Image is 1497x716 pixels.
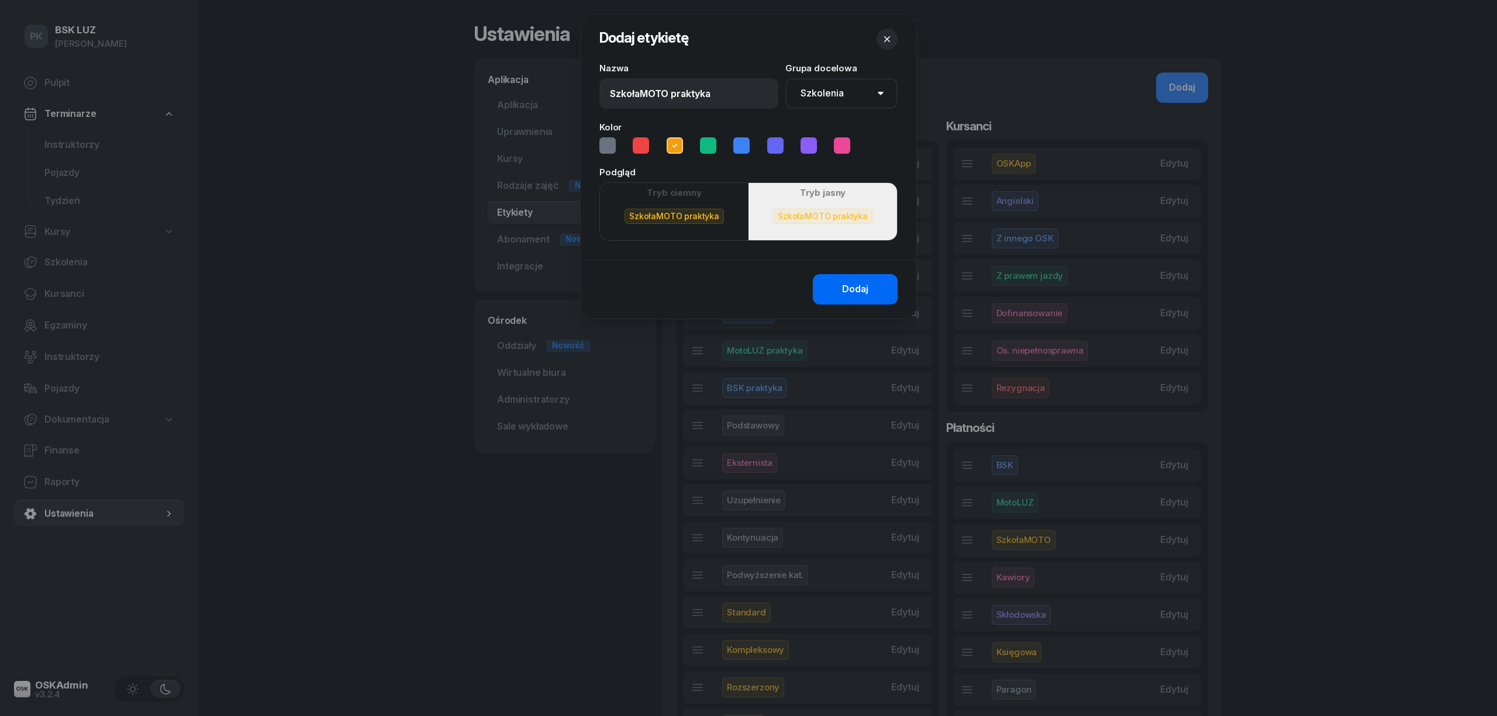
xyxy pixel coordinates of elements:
div: Tryb ciemny [600,183,748,203]
button: Dodaj [813,274,898,305]
span: SzkołaMOTO praktyka [773,209,872,223]
span: Dodaj etykietę [599,29,688,46]
span: SzkołaMOTO praktyka [625,209,724,223]
div: Tryb jasny [748,183,897,203]
span: Dodaj [842,282,868,297]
